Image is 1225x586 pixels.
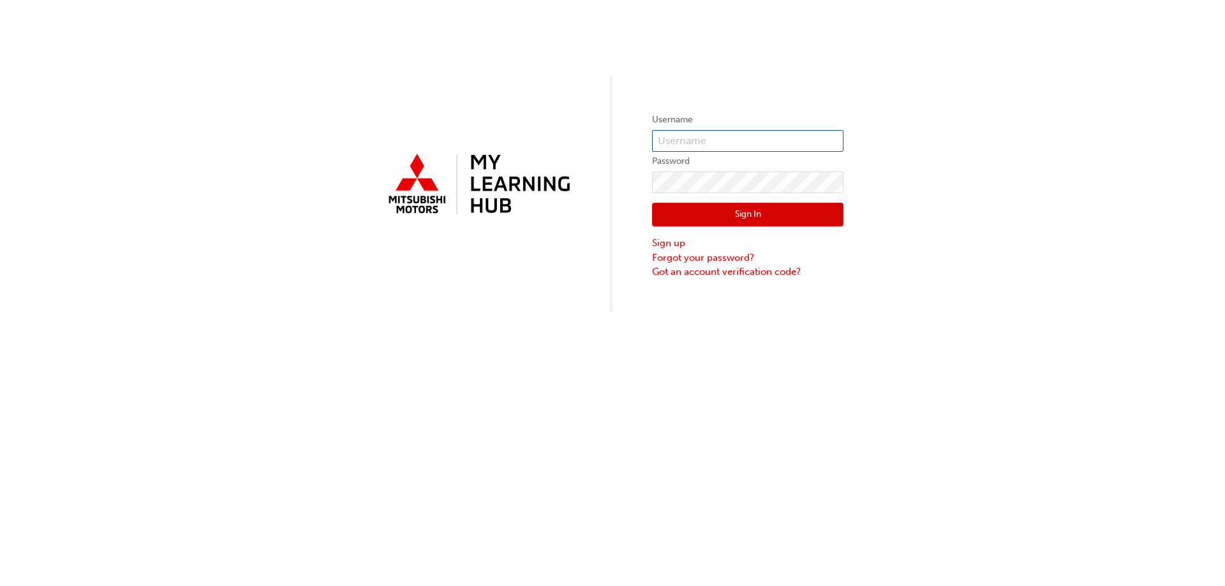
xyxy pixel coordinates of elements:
a: Forgot your password? [652,251,843,265]
img: mmal [382,149,573,221]
label: Password [652,154,843,169]
label: Username [652,112,843,128]
input: Username [652,130,843,152]
a: Got an account verification code? [652,265,843,279]
button: Sign In [652,203,843,227]
a: Sign up [652,236,843,251]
